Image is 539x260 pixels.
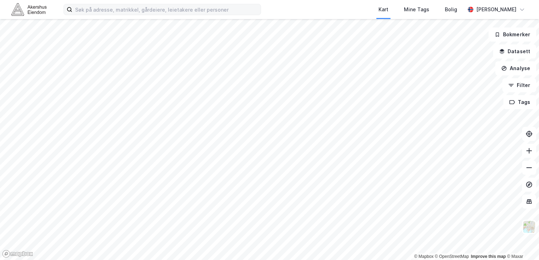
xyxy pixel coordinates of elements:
button: Bokmerker [489,27,536,42]
img: akershus-eiendom-logo.9091f326c980b4bce74ccdd9f866810c.svg [11,3,47,16]
div: Bolig [445,5,457,14]
a: Improve this map [471,254,506,259]
iframe: Chat Widget [504,226,539,260]
button: Filter [502,78,536,92]
a: OpenStreetMap [435,254,469,259]
img: Z [522,220,536,234]
button: Datasett [493,44,536,58]
button: Analyse [495,61,536,75]
button: Tags [503,95,536,109]
div: [PERSON_NAME] [476,5,516,14]
a: Mapbox homepage [2,250,33,258]
div: Kontrollprogram for chat [504,226,539,260]
input: Søk på adresse, matrikkel, gårdeiere, leietakere eller personer [72,4,261,15]
div: Kart [378,5,388,14]
a: Mapbox [414,254,434,259]
div: Mine Tags [404,5,429,14]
